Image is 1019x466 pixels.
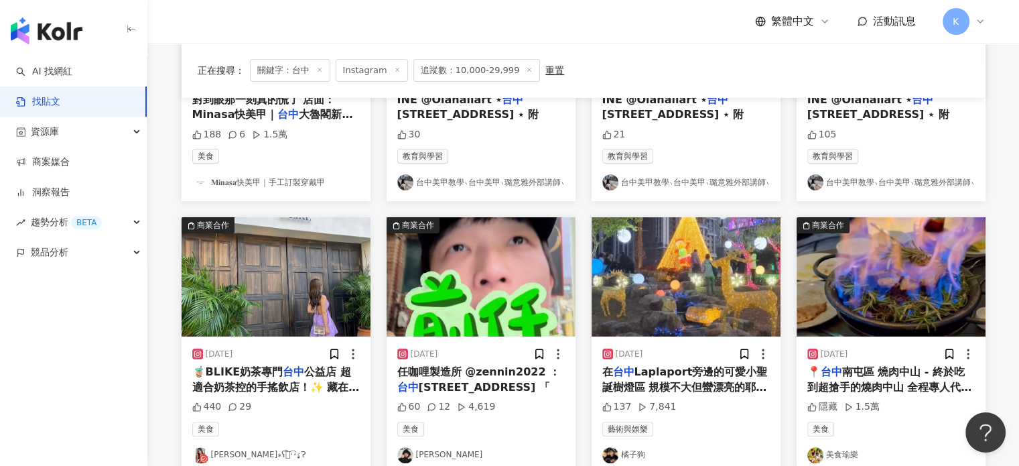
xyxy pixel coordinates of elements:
a: KOL Avatar台中美甲教學៶台中美甲៶璐意雅外部講師៶ [807,174,975,190]
div: [DATE] [821,349,848,360]
mark: 台中 [613,365,634,378]
span: 藝術與娛樂 [602,422,653,436]
img: post-image [387,217,575,337]
mark: 台中 [707,93,728,106]
img: KOL Avatar [397,174,413,190]
span: [STREET_ADDRESS] ⋆ 附 [397,108,539,121]
img: KOL Avatar [397,447,413,463]
a: 找貼文 [16,95,60,109]
span: 美食 [192,422,219,436]
span: K [953,14,959,29]
img: post-image [592,217,780,337]
span: 關鍵字：台中 [250,59,330,82]
div: 1.5萬 [844,400,880,414]
span: 美食 [192,149,219,164]
span: 南屯區 燒肉中山 - 終於吃到超搶手的燒肉中山 全程專人代烤不用自己動手就是開心 兩份雙人經典套餐$2880+$3180 和牛有入口即化的口感 份量很多吃得很過癮 推薦愛吃肉的人來🤍🤍🤍 - 📍 [807,365,972,453]
span: INE @Olanailart ⋆ [807,93,912,106]
div: post-image商業合作 [387,217,575,337]
span: 教育與學習 [602,149,653,164]
div: [DATE] [206,349,233,360]
div: 商業合作 [402,219,434,232]
div: BETA [71,216,102,229]
img: KOL Avatar [602,174,618,190]
a: KOL Avatar台中美甲教學៶台中美甲៶璐意雅外部講師៶ [397,174,565,190]
span: [STREET_ADDRESS] ⋆ 附 [807,108,949,121]
img: KOL Avatar [807,447,823,463]
mark: 台中 [397,381,419,394]
mark: 台中 [283,365,304,378]
span: 繁體中文 [771,14,814,29]
span: [STREET_ADDRESS] ⋆ 附 [602,108,744,121]
img: KOL Avatar [602,447,618,463]
mark: 台中 [502,93,523,106]
div: post-image商業合作 [182,217,370,337]
mark: 台中 [912,93,933,106]
div: 60 [397,400,421,414]
div: 12 [427,400,450,414]
div: post-image商業合作 [797,217,986,337]
img: logo [11,17,82,44]
span: INE @Olanailart ⋆ [397,93,502,106]
a: KOL Avatar台中美甲教學៶台中美甲៶璐意雅外部講師៶ [602,174,770,190]
span: 📍 [807,365,821,378]
span: 資源庫 [31,117,59,147]
div: [DATE] [616,349,643,360]
span: Instagram [336,59,408,82]
div: 隱藏 [807,400,837,414]
img: post-image [797,217,986,337]
span: Laplaport旁邊的可愛小聖誕樹燈區 規模不大但蠻漂亮的耶 _ ◎地址： [602,365,768,408]
img: KOL Avatar [192,174,208,190]
span: rise [16,218,25,227]
span: 🧋BLIKE奶茶專門 [192,365,283,378]
div: 商業合作 [197,219,229,232]
img: post-image [182,217,370,337]
span: 美食 [397,422,424,436]
div: 1.5萬 [252,128,287,141]
span: INE @Olanailart ⋆ [602,93,707,106]
span: 趨勢分析 [31,207,102,237]
a: KOL Avatar𝐌𝐢𝐧𝐚𝐬𝐚快美甲｜手工訂製穿戴甲 [192,174,360,190]
a: KOL Avatar[PERSON_NAME]⁎ʕ͙˒ིྀ͡˔˓͙Ɂ [192,447,360,463]
span: 追蹤數：10,000-29,999 [413,59,541,82]
iframe: Help Scout Beacon - Open [965,412,1006,453]
a: 商案媒合 [16,156,70,169]
mark: 台中 [277,108,299,121]
img: KOL Avatar [807,174,823,190]
div: 重置 [545,65,564,76]
a: KOL Avatar美食瑜樂 [807,447,975,463]
div: 7,841 [638,400,676,414]
span: 教育與學習 [807,149,858,164]
div: 21 [602,128,626,141]
span: 在 [602,365,613,378]
div: 商業合作 [812,219,844,232]
span: 競品分析 [31,237,68,268]
span: 活動訊息 [873,15,916,27]
img: KOL Avatar [192,447,208,463]
span: [STREET_ADDRESS] 「 [419,381,550,394]
a: KOL Avatar橘子狗 [602,447,770,463]
div: 4,619 [457,400,495,414]
a: searchAI 找網紅 [16,65,72,78]
div: 137 [602,400,632,414]
div: 29 [228,400,251,414]
span: 正在搜尋 ： [198,65,245,76]
span: 美食 [807,422,834,436]
div: 105 [807,128,837,141]
mark: 台中 [821,365,842,378]
div: 30 [397,128,421,141]
div: 6 [228,128,245,141]
span: 教育與學習 [397,149,448,164]
div: 440 [192,400,222,414]
a: 洞察報告 [16,186,70,199]
div: [DATE] [411,349,438,360]
a: KOL Avatar[PERSON_NAME] [397,447,565,463]
div: 188 [192,128,222,141]
span: 任咖哩製造所 @zennin2022 ： [397,365,561,378]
